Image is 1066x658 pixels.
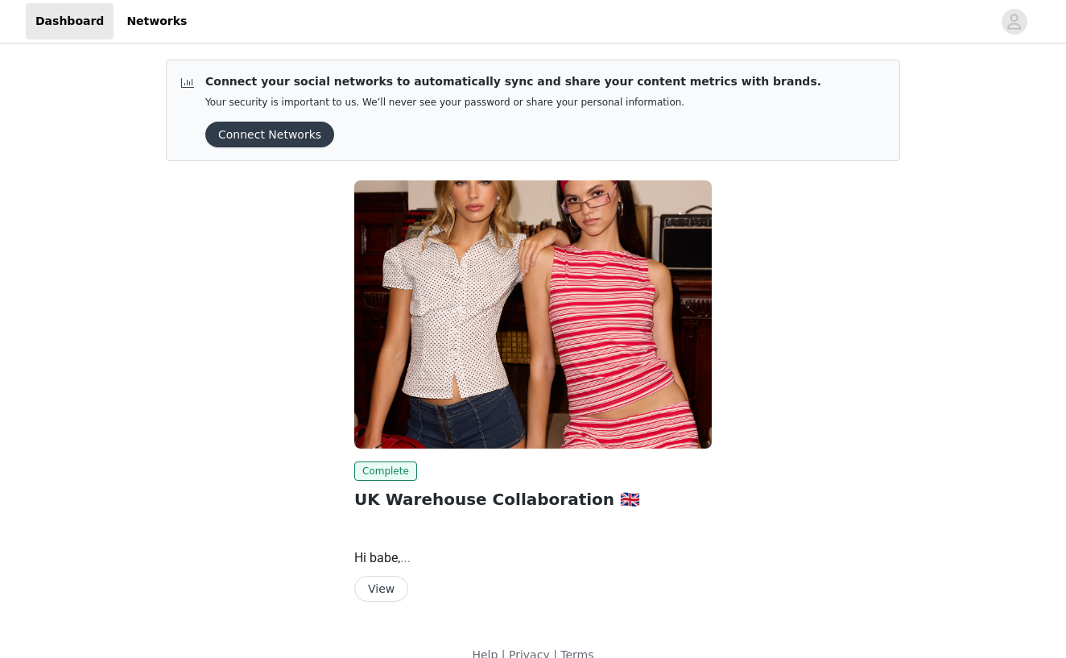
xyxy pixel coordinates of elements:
div: avatar [1006,9,1022,35]
h2: UK Warehouse Collaboration 🇬🇧 [354,487,712,511]
img: Edikted [354,180,712,449]
a: View [354,583,408,595]
a: Networks [117,3,196,39]
span: Hi babe, [354,550,411,565]
a: Dashboard [26,3,114,39]
span: Complete [354,461,417,481]
p: Your security is important to us. We’ll never see your password or share your personal information. [205,97,821,109]
p: Connect your social networks to automatically sync and share your content metrics with brands. [205,73,821,90]
button: Connect Networks [205,122,334,147]
button: View [354,576,408,602]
